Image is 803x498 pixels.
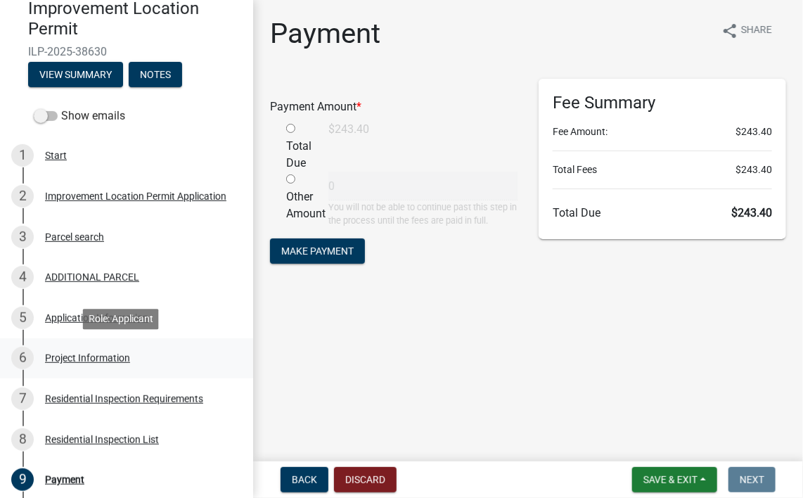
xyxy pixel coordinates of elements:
[740,474,764,485] span: Next
[11,226,34,248] div: 3
[11,185,34,207] div: 2
[270,17,380,51] h1: Payment
[11,428,34,451] div: 8
[28,70,123,81] wm-modal-confirm: Summary
[281,245,354,257] span: Make Payment
[34,108,125,124] label: Show emails
[632,467,717,492] button: Save & Exit
[553,93,772,113] h6: Fee Summary
[553,162,772,177] li: Total Fees
[292,474,317,485] span: Back
[276,172,318,227] div: Other Amount
[721,23,738,39] i: share
[45,353,130,363] div: Project Information
[45,191,226,201] div: Improvement Location Permit Application
[45,272,139,282] div: ADDITIONAL PARCEL
[83,309,159,329] div: Role: Applicant
[643,474,698,485] span: Save & Exit
[129,70,182,81] wm-modal-confirm: Notes
[11,468,34,491] div: 9
[553,206,772,219] h6: Total Due
[281,467,328,492] button: Back
[11,266,34,288] div: 4
[270,238,365,264] button: Make Payment
[45,435,159,445] div: Residential Inspection List
[45,232,104,242] div: Parcel search
[11,347,34,369] div: 6
[11,388,34,410] div: 7
[735,162,772,177] span: $243.40
[334,467,397,492] button: Discard
[728,467,776,492] button: Next
[11,307,34,329] div: 5
[129,62,182,87] button: Notes
[45,394,203,404] div: Residential Inspection Requirements
[731,206,772,219] span: $243.40
[710,17,783,44] button: shareShare
[259,98,528,115] div: Payment Amount
[735,124,772,139] span: $243.40
[741,23,772,39] span: Share
[11,144,34,167] div: 1
[28,45,225,58] span: ILP-2025-38630
[28,62,123,87] button: View Summary
[276,121,318,172] div: Total Due
[45,475,84,485] div: Payment
[45,151,67,160] div: Start
[45,313,148,323] div: Application Information
[553,124,772,139] li: Fee Amount:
